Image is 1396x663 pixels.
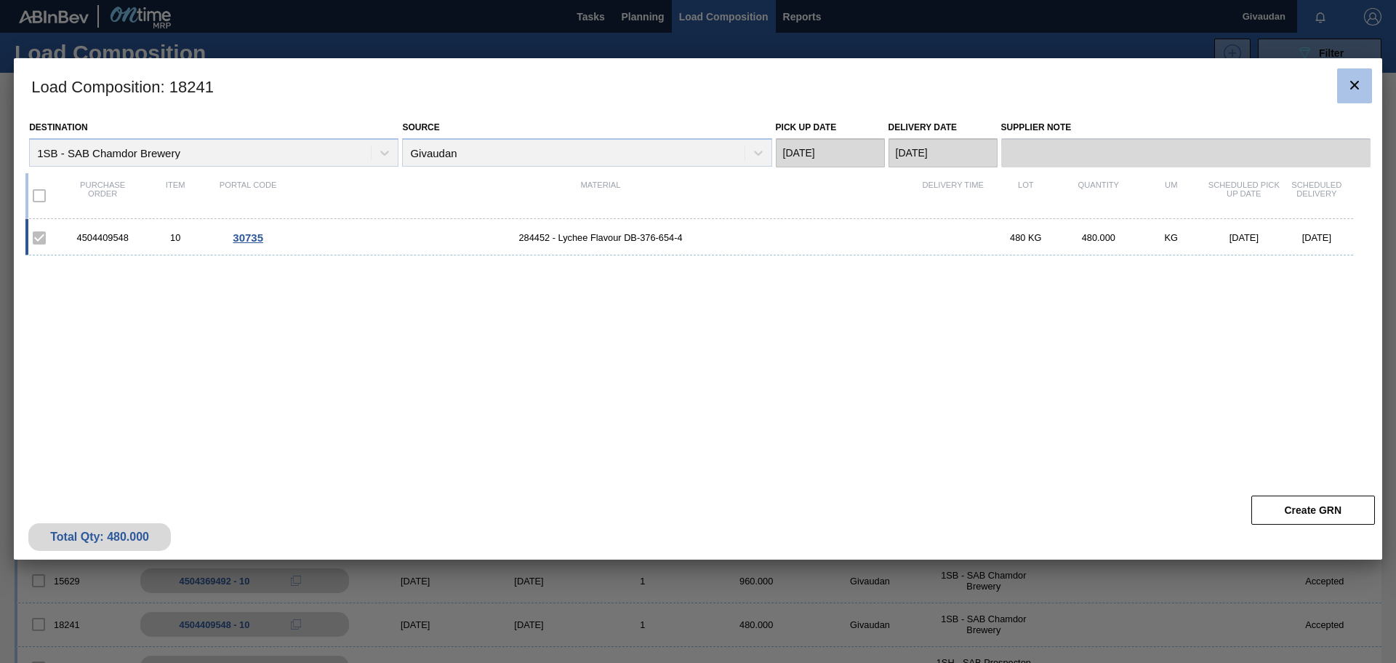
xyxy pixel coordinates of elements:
[776,138,885,167] input: mm/dd/yyyy
[1280,180,1353,211] div: Scheduled Delivery
[29,122,87,132] label: Destination
[139,232,212,243] div: 10
[66,180,139,211] div: Purchase order
[139,180,212,211] div: Item
[990,232,1062,243] div: 480 KG
[212,231,284,244] div: Go to Order
[284,180,917,211] div: Material
[917,180,990,211] div: Delivery Time
[39,531,160,544] div: Total Qty: 480.000
[233,231,263,244] span: 30735
[888,138,998,167] input: mm/dd/yyyy
[14,58,1382,114] h3: Load Composition : 18241
[1062,232,1135,243] div: 480.000
[776,122,837,132] label: Pick up Date
[1001,117,1371,138] label: Supplier Note
[284,232,917,243] span: 284452 - Lychee Flavour DB-376-654-4
[1208,232,1280,243] div: [DATE]
[888,122,957,132] label: Delivery Date
[1280,232,1353,243] div: [DATE]
[1135,180,1208,211] div: UM
[990,180,1062,211] div: Lot
[212,180,284,211] div: Portal code
[1135,232,1208,243] div: KG
[1251,496,1375,525] button: Create GRN
[66,232,139,243] div: 4504409548
[402,122,439,132] label: Source
[1208,180,1280,211] div: Scheduled Pick up Date
[1062,180,1135,211] div: Quantity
